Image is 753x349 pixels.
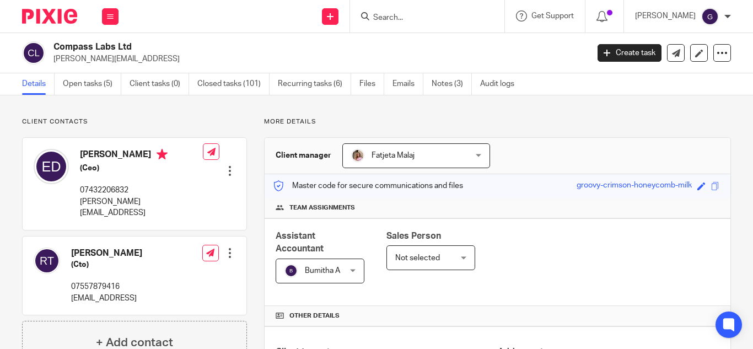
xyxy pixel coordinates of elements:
a: Emails [392,73,423,95]
span: Fatjeta Malaj [372,152,415,159]
span: Not selected [395,254,440,262]
h4: [PERSON_NAME] [80,149,203,163]
a: Create task [598,44,661,62]
p: 07557879416 [71,281,142,292]
h4: [PERSON_NAME] [71,248,142,259]
a: Details [22,73,55,95]
a: Closed tasks (101) [197,73,270,95]
p: More details [264,117,731,126]
p: Master code for secure communications and files [273,180,463,191]
span: Bumitha A [305,267,340,275]
h3: Client manager [276,150,331,161]
a: Open tasks (5) [63,73,121,95]
span: Get Support [531,12,574,20]
h2: Compass Labs Ltd [53,41,476,53]
img: svg%3E [284,264,298,277]
p: Client contacts [22,117,247,126]
span: Other details [289,312,340,320]
a: Recurring tasks (6) [278,73,351,95]
span: Sales Person [386,232,441,240]
i: Primary [157,149,168,160]
a: Files [359,73,384,95]
p: 07432206832 [80,185,203,196]
img: svg%3E [701,8,719,25]
h5: (Ceo) [80,163,203,174]
img: Pixie [22,9,77,24]
p: [PERSON_NAME][EMAIL_ADDRESS] [80,196,203,219]
p: [PERSON_NAME][EMAIL_ADDRESS] [53,53,581,65]
a: Notes (3) [432,73,472,95]
h5: (Cto) [71,259,142,270]
img: svg%3E [22,41,45,65]
p: [PERSON_NAME] [635,10,696,22]
input: Search [372,13,471,23]
p: [EMAIL_ADDRESS] [71,293,142,304]
span: Team assignments [289,203,355,212]
img: MicrosoftTeams-image%20(5).png [351,149,364,162]
img: svg%3E [34,248,60,274]
img: svg%3E [34,149,69,184]
div: groovy-crimson-honeycomb-milk [577,180,692,192]
a: Audit logs [480,73,523,95]
a: Client tasks (0) [130,73,189,95]
span: Assistant Accountant [276,232,324,253]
